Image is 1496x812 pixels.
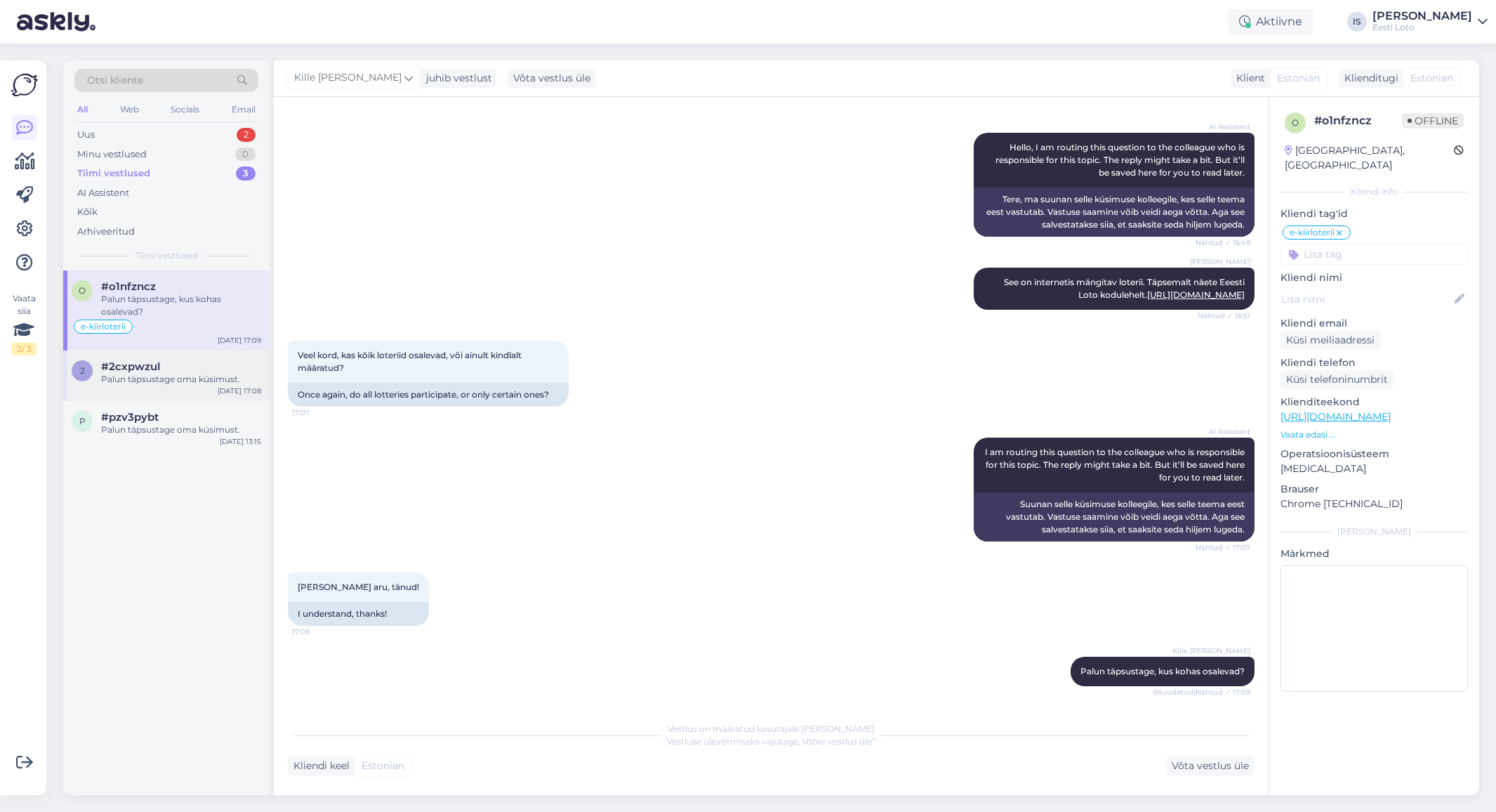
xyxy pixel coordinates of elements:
span: p [79,416,86,426]
div: Web [117,100,142,119]
span: #2cxpwzul [101,360,160,373]
span: See on internetis mängitav loterii. Täpsemalt näete Eeesti Loto kodulehelt. [1004,277,1247,300]
span: o [1292,117,1299,128]
input: Lisa nimi [1281,292,1452,307]
span: Hello, I am routing this question to the colleague who is responsible for this topic. The reply m... [995,142,1247,178]
div: Once again, do all lotteries participate, or only certain ones? [288,383,569,407]
div: Võta vestlus üle [1166,757,1255,775]
p: Kliendi tag'id [1280,207,1468,221]
div: [PERSON_NAME] [1372,11,1472,22]
div: [DATE] 13:15 [220,436,261,447]
span: e-kiirloterii [1290,228,1335,237]
i: „Võtke vestlus üle” [798,736,875,747]
div: Kliendi info [1280,185,1468,198]
div: Arhiveeritud [77,225,135,239]
span: Kille [PERSON_NAME] [1172,646,1250,656]
div: Kliendi keel [288,759,350,773]
div: AI Assistent [77,186,129,200]
span: 2 [80,365,85,376]
span: I am routing this question to the colleague who is responsible for this topic. The reply might ta... [985,447,1247,483]
span: e-kiirloterii [81,322,126,331]
span: Veel kord, kas kõik loteriid osalevad, või ainult kindlalt määratud? [298,350,524,373]
div: Tere, ma suunan selle küsimuse kolleegile, kes selle teema eest vastutab. Vastuse saamine võib ve... [974,188,1255,237]
span: Vestluse ülevõtmiseks vajutage [667,736,875,747]
img: Askly Logo [11,72,38,98]
span: Estonian [1410,71,1453,86]
span: [PERSON_NAME] [1190,256,1250,267]
div: Email [229,100,258,119]
div: Minu vestlused [77,148,147,162]
span: #pzv3pybt [101,411,159,424]
span: [PERSON_NAME] aru, tänud! [298,582,419,592]
span: Tiimi vestlused [135,249,198,262]
span: Nähtud ✓ 17:07 [1196,542,1250,553]
a: [URL][DOMAIN_NAME] [1280,410,1391,423]
p: Chrome [TECHNICAL_ID] [1280,497,1468,511]
p: Operatsioonisüsteem [1280,447,1468,461]
div: Palun täpsustage, kus kohas osalevad? [101,293,261,318]
p: Märkmed [1280,546,1468,561]
div: [DATE] 17:08 [218,386,261,396]
p: Kliendi email [1280,316,1468,331]
div: Küsi meiliaadressi [1280,331,1380,350]
div: Kõik [77,205,98,219]
div: juhib vestlust [421,71,492,86]
span: Nähtud ✓ 16:51 [1198,310,1250,321]
div: Küsi telefoninumbrit [1280,370,1394,389]
span: AI Assistent [1198,122,1250,132]
span: #o1nfzncz [101,280,156,293]
span: Estonian [1277,71,1320,86]
span: Otsi kliente [87,73,143,88]
span: Vestlus on määratud kasutajale [PERSON_NAME] [668,723,875,734]
span: AI Assistent [1198,426,1250,437]
div: Suunan selle küsimuse kolleegile, kes selle teema eest vastutab. Vastuse saamine võib veidi aega ... [974,492,1255,542]
div: 2 [237,128,256,142]
p: [MEDICAL_DATA] [1280,461,1468,476]
div: Eesti Loto [1372,22,1472,33]
span: Estonian [362,759,404,773]
div: Võta vestlus üle [508,69,596,88]
p: Kliendi nimi [1280,270,1468,285]
span: Nähtud ✓ 16:49 [1196,237,1250,248]
p: Kliendi telefon [1280,355,1468,370]
div: I understand, thanks! [288,602,429,626]
div: [PERSON_NAME] [1280,525,1468,538]
span: Offline [1402,113,1464,129]
input: Lisa tag [1280,244,1468,265]
p: Brauser [1280,482,1468,497]
div: Vaata siia [11,292,37,355]
div: Klienditugi [1339,71,1398,86]
div: [GEOGRAPHIC_DATA], [GEOGRAPHIC_DATA] [1285,143,1454,173]
span: 17:07 [292,407,345,418]
p: Vaata edasi ... [1280,428,1468,441]
div: Palun täpsustage oma küsimust. [101,373,261,386]
p: Klienditeekond [1280,395,1468,410]
div: # o1nfzncz [1314,112,1402,129]
span: (Muudetud) Nähtud ✓ 17:09 [1153,687,1250,698]
div: IS [1347,12,1367,32]
span: Palun täpsustage, kus kohas osalevad? [1080,666,1245,676]
a: [URL][DOMAIN_NAME] [1147,289,1245,300]
div: 3 [236,166,256,181]
div: Tiimi vestlused [77,166,150,181]
span: Kille [PERSON_NAME] [294,70,402,86]
div: Klient [1231,71,1265,86]
a: [PERSON_NAME]Eesti Loto [1372,11,1488,33]
div: 2 / 3 [11,343,37,355]
div: Socials [168,100,202,119]
span: 17:08 [292,627,345,637]
div: All [74,100,91,119]
div: Palun täpsustage oma küsimust. [101,424,261,436]
span: o [79,285,86,296]
div: Aktiivne [1228,9,1313,34]
div: Uus [77,128,95,142]
div: 0 [235,148,256,162]
div: [DATE] 17:09 [218,335,261,346]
